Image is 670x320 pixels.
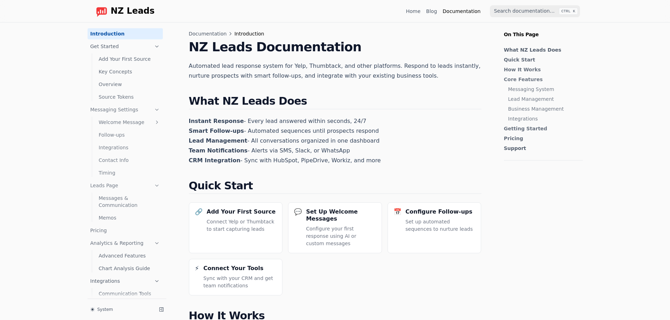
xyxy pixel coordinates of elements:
[96,155,163,166] a: Contact Info
[406,8,420,15] a: Home
[96,263,163,274] a: Chart Analysis Guide
[96,117,163,128] a: Welcome Message
[189,61,481,81] p: Automated lead response system for Yelp, Thumbtack, and other platforms. Respond to leads instant...
[96,212,163,223] a: Memos
[203,265,263,272] h3: Connect Your Tools
[490,5,580,17] input: Search documentation…
[288,202,382,253] a: 💬Set Up Welcome MessagesConfigure your first response using AI or custom messages
[96,250,163,261] a: Advanced Features
[508,105,579,112] a: Business Management
[189,179,481,194] h2: Quick Start
[504,76,579,83] a: Core Features
[189,137,248,144] strong: Lead Management
[189,128,244,134] strong: Smart Follow-ups
[443,8,481,15] a: Documentation
[498,22,588,38] p: On This Page
[504,46,579,53] a: What NZ Leads Does
[90,6,155,17] a: Home page
[88,41,163,52] a: Get Started
[508,86,579,93] a: Messaging System
[504,56,579,63] a: Quick Start
[207,218,277,233] p: Connect Yelp or Thumbtack to start capturing leads
[504,135,579,142] a: Pricing
[189,147,248,154] strong: Team Notifications
[88,275,163,287] a: Integrations
[426,8,437,15] a: Blog
[189,40,481,54] h1: NZ Leads Documentation
[96,192,163,211] a: Messages & Communication
[406,208,472,215] h3: Configure Follow-ups
[189,157,241,164] strong: CRM Integration
[504,66,579,73] a: How It Works
[96,79,163,90] a: Overview
[294,208,302,215] div: 💬
[306,225,376,247] p: Configure your first response using AI or custom messages
[195,265,199,272] div: ⚡
[207,208,276,215] h3: Add Your First Source
[189,30,227,37] span: Documentation
[189,116,481,165] p: - Every lead answered within seconds, 24/7 - Automated sequences until prospects respond - All co...
[96,53,163,65] a: Add Your First Source
[88,225,163,236] a: Pricing
[234,30,264,37] span: Introduction
[504,125,579,132] a: Getting Started
[96,129,163,141] a: Follow-ups
[189,95,481,109] h2: What NZ Leads Does
[96,167,163,178] a: Timing
[111,6,155,16] span: NZ Leads
[504,145,579,152] a: Support
[88,180,163,191] a: Leads Page
[88,104,163,115] a: Messaging Settings
[96,91,163,103] a: Source Tokens
[406,218,476,233] p: Set up automated sequences to nurture leads
[508,115,579,122] a: Integrations
[189,259,283,295] a: ⚡Connect Your ToolsSync with your CRM and get team notifications
[96,288,163,299] a: Communication Tools
[88,305,154,314] button: System
[388,202,481,253] a: 📅Configure Follow-upsSet up automated sequences to nurture leads
[189,118,244,124] strong: Instant Response
[508,96,579,103] a: Lead Management
[157,305,166,314] button: Collapse sidebar
[195,208,203,215] div: 🔗
[96,6,107,17] img: logo
[88,28,163,39] a: Introduction
[96,66,163,77] a: Key Concepts
[189,202,283,253] a: 🔗Add Your First SourceConnect Yelp or Thumbtack to start capturing leads
[88,237,163,249] a: Analytics & Reporting
[203,275,276,289] p: Sync with your CRM and get team notifications
[394,208,401,215] div: 📅
[306,208,376,222] h3: Set Up Welcome Messages
[96,142,163,153] a: Integrations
